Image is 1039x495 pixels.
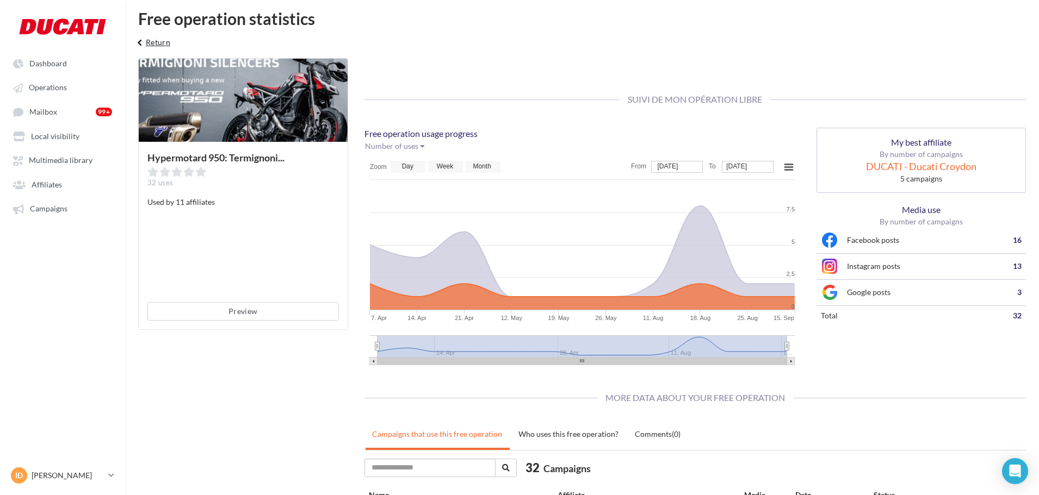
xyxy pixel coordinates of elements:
tspan: 2.5 [786,271,794,277]
div: 99+ [96,108,112,116]
tspan: 7.5 [786,206,794,212]
a: Mailbox 99+ [7,102,119,122]
text: From [631,162,646,170]
a: Affiliates [7,174,119,194]
span: Suivi de mon opération libre [620,94,770,104]
tspan: 14. Apr [407,315,426,321]
span: Campaigns [543,462,591,474]
tspan: 25. Aug [737,315,757,321]
text: Week [436,162,453,170]
tspan: 7. Apr [371,315,387,321]
tspan: [DATE] [657,162,678,170]
p: Used by 11 affiliates [147,197,339,208]
i: keyboard_arrow_left [134,37,146,48]
tspan: 19. May [548,315,570,321]
div: 5 campaigns [825,173,1018,184]
a: Campaigns that use this free operation [366,421,509,448]
p: By number of campaigns [817,216,1026,227]
button: Preview [147,302,339,321]
button: Number of uses [364,140,432,155]
span: More data about your free operation [597,392,793,403]
span: Number of uses [365,141,418,151]
uib-tab-heading: Campaigns that use this free operation [372,429,502,438]
tspan: [DATE] [726,162,747,170]
a: Who uses this free operation? [512,421,625,448]
span: 32 uses [147,178,173,187]
a: Comments(0) [628,421,687,448]
div: Hypermotard 950: Termignoni [147,153,302,162]
td: 13 [986,253,1026,279]
tspan: 0 [791,303,794,310]
span: Mailbox [29,107,57,116]
span: (0) [672,429,681,438]
p: Media use [817,204,1026,216]
button: Return [129,35,175,57]
div: Open Intercom Messenger [1002,458,1028,484]
tspan: 18. Aug [690,315,710,321]
uib-tab-heading: Who uses this free operation? [518,429,619,438]
span: ... [278,152,285,164]
a: Multimedia library [7,150,119,170]
span: Affiliates [32,180,62,189]
span: Local visibility [31,131,79,141]
p: By number of campaigns [825,149,1018,160]
tspan: 5 [791,239,794,245]
a: Campaigns [7,198,119,218]
div: Free operation statistics [138,10,1026,27]
text: Month [473,162,491,170]
td: Facebook posts [843,227,986,253]
span: 32 [525,459,540,476]
span: Dashboard [29,59,67,68]
text: Day [401,162,413,170]
a: Dashboard [7,53,119,73]
span: ID [15,470,23,481]
td: total [817,305,986,325]
span: Multimedia library [29,156,92,165]
p: Free operation usage progress [364,128,800,140]
a: ID [PERSON_NAME] [9,465,116,486]
td: 32 [986,305,1026,325]
span: Operations [29,83,67,92]
div: DUCATI - Ducati Croydon [825,160,1018,174]
tspan: 21. Apr [455,315,474,321]
uib-tab-heading: Comments [635,429,681,438]
tspan: 15. Sep [774,315,794,321]
p: [PERSON_NAME] [32,470,104,481]
tspan: 26. May [595,315,617,321]
td: 3 [986,279,1026,305]
tspan: 11. Aug [643,315,663,321]
span: Campaigns [30,204,67,214]
text: To [709,162,716,170]
td: Instagram posts [843,253,986,279]
tspan: 12. May [500,315,522,321]
td: 16 [986,227,1026,253]
a: Operations [7,77,119,97]
tspan: 1… [783,349,792,356]
a: Local visibility [7,126,119,146]
td: Google posts [843,279,986,305]
p: My best affiliate [825,136,1018,149]
text: Zoom [370,163,387,171]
